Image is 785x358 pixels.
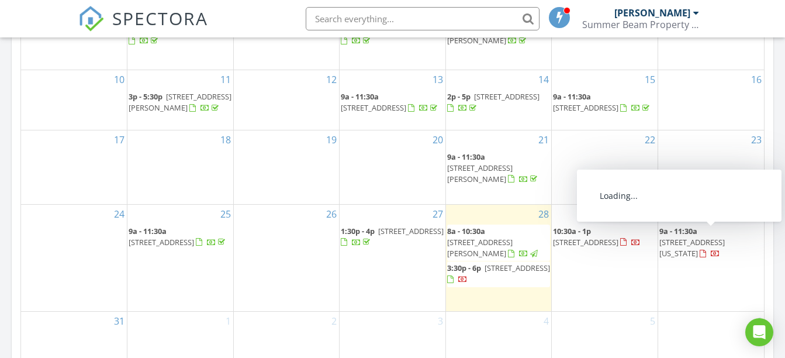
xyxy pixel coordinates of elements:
a: 9a - 11:30a [STREET_ADDRESS] [341,91,440,113]
a: 3:30p - 6p [STREET_ADDRESS] [447,261,551,287]
td: Go to August 16, 2025 [658,70,764,130]
a: 10:30a - 1p [STREET_ADDRESS] [553,225,656,250]
span: 9a - 11:30a [553,91,591,102]
td: Go to August 19, 2025 [233,130,340,204]
td: Go to August 20, 2025 [340,130,446,204]
span: 3:30p - 6p [447,263,481,273]
a: Go to August 30, 2025 [749,205,764,223]
td: Go to August 21, 2025 [445,130,552,204]
div: Summer Beam Property Inspection [582,19,699,30]
a: 3p - 5:30p [STREET_ADDRESS][PERSON_NAME] [129,90,232,115]
a: Go to September 4, 2025 [541,312,551,331]
a: 8a - 10:30a [STREET_ADDRESS][PERSON_NAME] [447,225,551,261]
span: 9a - 11:30a [129,226,167,236]
span: SPECTORA [112,6,208,30]
a: Go to August 21, 2025 [536,130,551,149]
td: Go to August 13, 2025 [340,70,446,130]
a: Go to September 6, 2025 [754,312,764,331]
td: Go to August 18, 2025 [127,130,234,204]
a: 1:30p - 4p [STREET_ADDRESS] [341,225,444,250]
div: [PERSON_NAME] [614,7,690,19]
a: 3:30p - 6p [STREET_ADDRESS] [341,24,444,46]
a: Go to September 1, 2025 [223,312,233,331]
a: SPECTORA [78,16,208,40]
img: The Best Home Inspection Software - Spectora [78,6,104,32]
a: Go to August 12, 2025 [324,70,339,89]
a: 9a - 11:30a [STREET_ADDRESS][US_STATE] [659,225,763,261]
input: Search everything... [306,7,540,30]
a: 9a - 11:30a [STREET_ADDRESS] [553,90,656,115]
a: 10:30a - 1p [STREET_ADDRESS] [553,226,641,247]
a: Go to August 31, 2025 [112,312,127,331]
a: 9a - 11:30a [STREET_ADDRESS] [553,91,652,113]
td: Go to August 23, 2025 [658,130,764,204]
a: Go to August 18, 2025 [218,130,233,149]
a: Go to August 11, 2025 [218,70,233,89]
a: Go to September 5, 2025 [648,312,658,331]
td: Go to August 25, 2025 [127,204,234,312]
span: [STREET_ADDRESS] [129,237,194,247]
a: Go to August 14, 2025 [536,70,551,89]
a: 3p - 5:30p [STREET_ADDRESS][PERSON_NAME] [129,91,231,113]
span: [STREET_ADDRESS] [553,237,618,247]
a: Go to August 20, 2025 [430,130,445,149]
a: Go to August 29, 2025 [642,205,658,223]
span: [STREET_ADDRESS][PERSON_NAME] [129,91,231,113]
span: [STREET_ADDRESS][PERSON_NAME] [447,163,513,184]
a: Go to August 15, 2025 [642,70,658,89]
a: Go to August 16, 2025 [749,70,764,89]
td: Go to August 14, 2025 [445,70,552,130]
a: Go to September 2, 2025 [329,312,339,331]
td: Go to August 29, 2025 [552,204,658,312]
div: Open Intercom Messenger [745,318,773,346]
a: Go to August 26, 2025 [324,205,339,223]
td: Go to August 12, 2025 [233,70,340,130]
span: 10:30a - 1p [553,226,591,236]
a: Go to August 17, 2025 [112,130,127,149]
td: Go to August 11, 2025 [127,70,234,130]
span: 9a - 11:30a [659,226,697,236]
a: Go to September 3, 2025 [435,312,445,331]
a: Go to August 13, 2025 [430,70,445,89]
td: Go to August 15, 2025 [552,70,658,130]
a: Go to August 10, 2025 [112,70,127,89]
span: [STREET_ADDRESS][PERSON_NAME] [447,237,513,259]
td: Go to August 10, 2025 [21,70,127,130]
td: Go to August 27, 2025 [340,204,446,312]
a: Go to August 24, 2025 [112,205,127,223]
span: [STREET_ADDRESS][US_STATE] [659,237,725,259]
a: 9a - 11:30a [STREET_ADDRESS][PERSON_NAME] [447,152,540,184]
span: [STREET_ADDRESS] [341,102,406,113]
a: Go to August 23, 2025 [749,130,764,149]
a: Go to August 22, 2025 [642,130,658,149]
a: 3:30p - 7p [STREET_ADDRESS] [129,24,231,46]
a: 8a - 10:30a [STREET_ADDRESS][PERSON_NAME] [447,226,540,259]
span: 9a - 11:30a [447,152,485,162]
a: 2p - 5p [STREET_ADDRESS] [447,90,551,115]
span: 8a - 10:30a [447,226,485,236]
a: 9a - 11:30a [STREET_ADDRESS] [129,225,232,250]
a: 9a - 11:30a [STREET_ADDRESS][US_STATE] [659,226,725,259]
a: 9a - 11:30a [STREET_ADDRESS] [129,226,227,247]
span: 9a - 11:30a [341,91,379,102]
td: Go to August 17, 2025 [21,130,127,204]
a: 9a - 11:30a [STREET_ADDRESS] [341,90,444,115]
a: 3:30p - 6p [STREET_ADDRESS] [447,263,550,284]
td: Go to August 30, 2025 [658,204,764,312]
span: [STREET_ADDRESS] [378,226,444,236]
a: Go to August 19, 2025 [324,130,339,149]
td: Go to August 22, 2025 [552,130,658,204]
a: Go to August 25, 2025 [218,205,233,223]
td: Go to August 24, 2025 [21,204,127,312]
span: [STREET_ADDRESS] [485,263,550,273]
a: Go to August 28, 2025 [536,205,551,223]
td: Go to August 26, 2025 [233,204,340,312]
span: 1:30p - 4p [341,226,375,236]
span: [STREET_ADDRESS] [553,102,618,113]
span: 2p - 5p [447,91,471,102]
a: 9a - 11:30a [STREET_ADDRESS][PERSON_NAME] [447,150,551,187]
a: 1:30p - 4p [STREET_ADDRESS] [341,226,444,247]
td: Go to August 28, 2025 [445,204,552,312]
span: [STREET_ADDRESS] [474,91,540,102]
span: 3p - 5:30p [129,91,162,102]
